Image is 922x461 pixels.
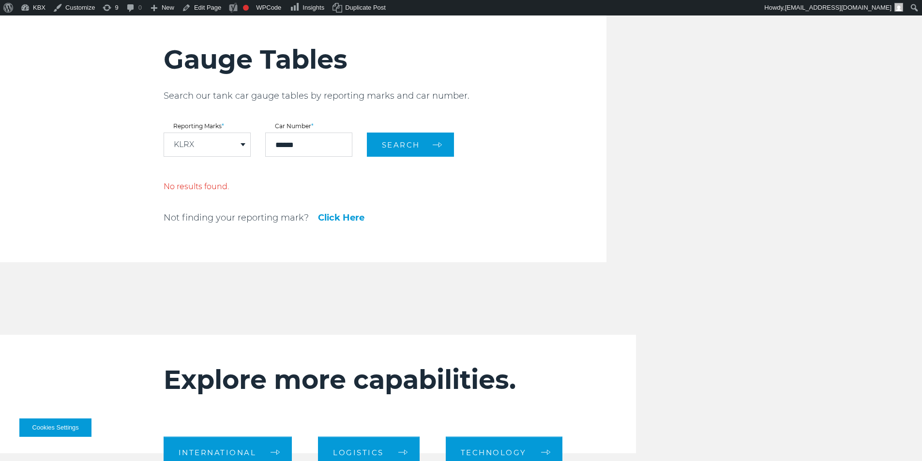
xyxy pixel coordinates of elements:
[333,448,384,456] span: Logistics
[164,364,578,396] h2: Explore more capabilities.
[461,448,527,456] span: Technology
[265,123,352,129] label: Car Number
[179,448,257,456] span: International
[19,418,91,437] button: Cookies Settings
[243,5,249,11] div: Focus keyphrase not set
[318,213,364,222] a: Click Here
[164,44,606,75] h2: Gauge Tables
[164,90,606,102] p: Search our tank car gauge tables by reporting marks and car number.
[302,4,324,11] span: Insights
[174,141,194,149] a: KLRX
[367,133,454,157] button: Search arrow arrow
[164,123,251,129] label: Reporting Marks
[382,140,420,149] span: Search
[164,212,309,223] p: Not finding your reporting mark?
[785,4,892,11] span: [EMAIL_ADDRESS][DOMAIN_NAME]
[164,181,299,193] p: No results found.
